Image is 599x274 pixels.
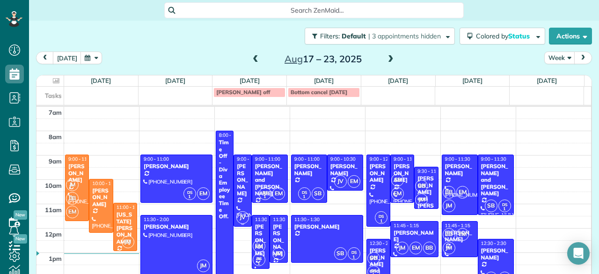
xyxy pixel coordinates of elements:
[259,193,271,201] small: 1
[409,242,422,254] span: EM
[45,206,62,214] span: 11am
[219,139,231,220] div: Time Off - Diva Employee Time Off.
[184,193,196,201] small: 1
[68,156,94,162] span: 9:00 - 11:45
[456,228,469,241] span: EM
[312,187,324,200] span: SB
[330,156,356,162] span: 9:00 - 10:30
[394,156,419,162] span: 9:00 - 11:00
[294,216,320,222] span: 11:30 - 1:30
[415,193,428,206] span: JM
[445,156,470,162] span: 9:00 - 11:30
[264,54,381,64] h2: 17 – 23, 2025
[305,28,455,44] button: Filters: Default | 3 appointments hidden
[14,210,27,220] span: New
[255,156,280,162] span: 9:00 - 11:00
[197,259,210,272] span: JM
[143,163,210,170] div: [PERSON_NAME]
[567,242,590,265] div: Open Intercom Messenger
[49,109,62,116] span: 7am
[445,163,475,177] div: [PERSON_NAME]
[417,168,443,174] span: 9:30 - 11:15
[443,228,455,241] span: BB
[443,186,455,199] span: BB
[255,223,267,257] div: [PERSON_NAME]
[263,190,268,195] span: DS
[285,53,303,65] span: Aug
[253,259,265,268] small: 1
[49,133,62,141] span: 8am
[481,240,506,246] span: 12:30 - 2:30
[68,163,86,183] div: [PERSON_NAME]
[294,223,360,230] div: [PERSON_NAME]
[481,163,511,197] div: [PERSON_NAME] and [PERSON_NAME]
[122,236,134,248] span: JM
[320,32,340,40] span: Filters:
[423,242,436,254] span: BB
[394,222,419,229] span: 11:45 - 1:15
[476,32,533,40] span: Colored by
[255,163,285,197] div: [PERSON_NAME] and [PERSON_NAME]
[574,52,592,64] button: next
[445,222,470,229] span: 11:45 - 1:15
[460,28,545,44] button: Colored byStatus
[443,200,455,212] span: JM
[240,77,260,84] a: [DATE]
[537,77,557,84] a: [DATE]
[302,190,307,195] span: DS
[255,216,280,222] span: 11:30 - 1:45
[272,223,285,257] div: [PERSON_NAME]
[197,187,210,200] span: EM
[236,163,248,197] div: [PERSON_NAME]
[351,250,357,255] span: DS
[396,242,409,254] span: JM
[330,163,360,177] div: [PERSON_NAME]
[415,180,428,193] span: BB
[219,132,241,138] span: 8:00 - 3:00
[36,52,54,64] button: prev
[49,255,62,262] span: 1pm
[499,205,511,214] small: 1
[92,187,110,207] div: [PERSON_NAME]
[144,156,169,162] span: 9:00 - 11:00
[370,240,395,246] span: 12:30 - 2:15
[481,247,511,261] div: [PERSON_NAME]
[187,190,192,195] span: DS
[375,217,387,226] small: 1
[299,193,310,201] small: 1
[388,77,408,84] a: [DATE]
[393,230,436,243] div: [PERSON_NAME]
[549,28,592,44] button: Actions
[66,178,79,191] span: JM
[272,247,285,260] span: JM
[92,180,120,186] span: 10:00 - 12:15
[391,187,404,200] span: EM
[144,216,169,222] span: 11:30 - 2:00
[485,200,497,212] span: SB
[236,211,249,224] span: JV
[393,163,411,183] div: [PERSON_NAME]
[291,89,347,96] span: Bottom cancel [DATE]
[273,216,298,222] span: 11:30 - 1:30
[368,32,441,40] span: | 3 appointments hidden
[348,253,360,262] small: 1
[502,202,507,207] span: DS
[391,174,404,186] span: SB
[237,156,262,162] span: 9:00 - 12:00
[334,175,347,188] span: JV
[53,52,81,64] button: [DATE]
[544,52,575,64] button: Week
[165,77,185,84] a: [DATE]
[300,28,455,44] a: Filters: Default | 3 appointments hidden
[91,77,111,84] a: [DATE]
[294,163,324,177] div: [PERSON_NAME]
[334,247,347,260] span: SB
[66,206,79,218] span: EM
[49,157,62,165] span: 9am
[143,223,210,230] div: [PERSON_NAME]
[348,175,360,188] span: EM
[462,77,482,84] a: [DATE]
[253,240,265,252] span: EM
[314,77,334,84] a: [DATE]
[272,187,285,200] span: EM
